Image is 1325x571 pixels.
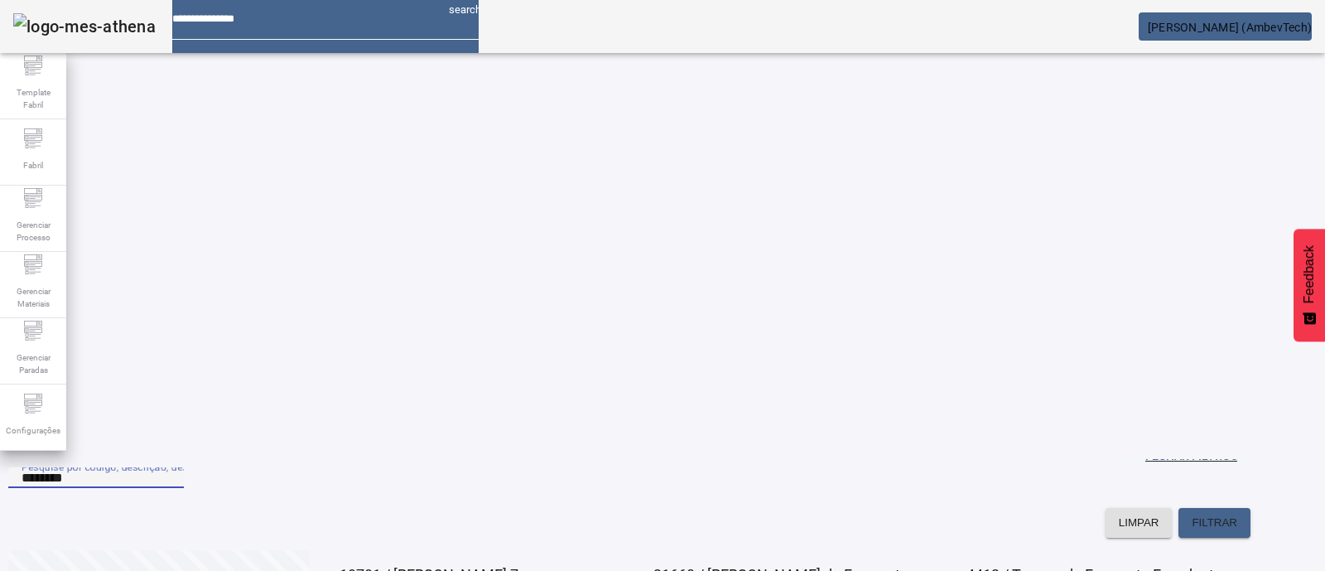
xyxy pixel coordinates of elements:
button: LIMPAR [1106,508,1173,538]
button: Feedback - Mostrar pesquisa [1294,229,1325,341]
span: [PERSON_NAME] (AmbevTech) [1148,21,1312,34]
span: Gerenciar Materiais [8,280,58,315]
span: Template Fabril [8,81,58,116]
mat-label: Pesquise por código, descrição, descrição abreviada, capacidade ou ano de fabricação [22,461,426,472]
img: logo-mes-athena [13,13,156,40]
span: LIMPAR [1119,515,1159,531]
span: Fabril [18,154,48,177]
button: FILTRAR [1178,508,1250,538]
button: FECHAR FILTROS [1112,438,1250,467]
span: Gerenciar Paradas [8,346,58,381]
span: Configurações [1,419,65,442]
span: Feedback [1302,245,1317,303]
span: FILTRAR [1192,515,1237,531]
span: Gerenciar Processo [8,214,58,249]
